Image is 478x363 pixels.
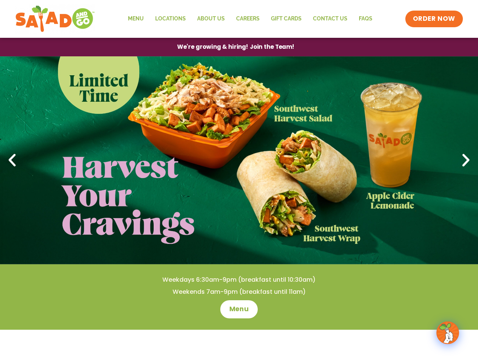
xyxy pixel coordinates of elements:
[437,322,458,343] img: wpChatIcon
[265,10,307,28] a: GIFT CARDS
[192,10,230,28] a: About Us
[15,288,463,296] h4: Weekends 7am-9pm (breakfast until 11am)
[230,10,265,28] a: Careers
[167,39,305,55] a: We're growing & hiring! Join the Team!
[413,14,455,23] span: ORDER NOW
[307,10,353,28] a: Contact Us
[353,10,378,28] a: FAQs
[15,276,463,284] h4: Weekdays 6:30am-9pm (breakfast until 10:30am)
[122,10,149,28] a: Menu
[220,300,258,318] a: Menu
[149,10,192,28] a: Locations
[405,11,463,27] a: ORDER NOW
[177,44,294,50] span: We're growing & hiring! Join the Team!
[15,4,95,34] img: new-SAG-logo-768×292
[122,10,378,28] nav: Menu
[229,305,249,314] span: Menu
